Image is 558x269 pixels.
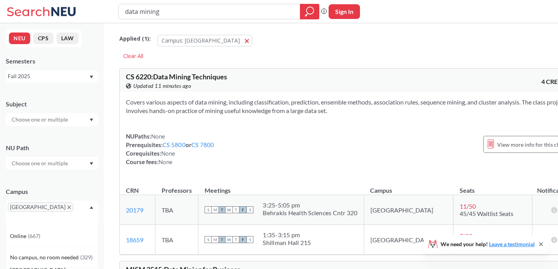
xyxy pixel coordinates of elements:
[6,200,98,225] div: [GEOGRAPHIC_DATA]X to remove pillDropdown arrowOnline(667)No campus, no room needed(329)[GEOGRAPH...
[6,70,98,82] div: Fall 2025Dropdown arrow
[90,162,93,165] svg: Dropdown arrow
[6,113,98,126] div: Dropdown arrow
[10,253,80,262] span: No campus, no room needed
[8,115,73,124] input: Choose one or multiple
[90,206,93,209] svg: Dropdown arrow
[90,118,93,122] svg: Dropdown arrow
[329,4,360,19] button: Sign In
[205,236,212,243] span: S
[226,236,232,243] span: W
[246,236,253,243] span: S
[155,195,198,225] td: TBA
[157,35,252,46] button: Campus: [GEOGRAPHIC_DATA]
[219,206,226,213] span: T
[239,236,246,243] span: F
[126,132,214,166] div: NUPaths: Prerequisites: or Corequisites: Course fees:
[126,186,139,195] div: CRN
[198,178,364,195] th: Meetings
[460,210,513,217] span: 45/45 Waitlist Seats
[119,34,151,43] span: Applied ( 1 ):
[191,141,214,148] a: CS 7800
[163,141,186,148] a: CS 5800
[6,187,98,196] div: Campus
[364,195,453,225] td: [GEOGRAPHIC_DATA]
[158,158,172,165] span: None
[232,236,239,243] span: T
[9,33,30,44] button: NEU
[6,144,98,152] div: NU Path
[133,82,191,90] span: Updated 11 minutes ago
[239,206,246,213] span: F
[10,232,28,240] span: Online
[8,202,73,212] span: [GEOGRAPHIC_DATA]X to remove pill
[80,254,93,260] span: ( 329 )
[364,178,453,195] th: Campus
[263,239,311,247] div: Shillman Hall 215
[6,100,98,108] div: Subject
[57,33,79,44] button: LAW
[489,241,535,247] a: Leave a testimonial
[67,206,71,209] svg: X to remove pill
[441,242,535,247] span: We need your help!
[460,202,476,210] span: 11 / 50
[212,236,219,243] span: M
[263,231,311,239] div: 1:35 - 3:15 pm
[8,72,89,81] div: Fall 2025
[453,178,532,195] th: Seats
[155,225,198,255] td: TBA
[119,50,147,62] div: Clear All
[219,236,226,243] span: T
[246,206,253,213] span: S
[126,206,143,214] a: 20179
[161,150,175,157] span: None
[305,6,314,17] svg: magnifying glass
[300,4,319,19] div: magnifying glass
[8,159,73,168] input: Choose one or multiple
[232,206,239,213] span: T
[151,133,165,140] span: None
[205,206,212,213] span: S
[28,233,40,239] span: ( 667 )
[263,201,357,209] div: 3:25 - 5:05 pm
[124,5,294,18] input: Class, professor, course number, "phrase"
[460,232,472,240] span: 7 / 50
[6,57,98,65] div: Semesters
[33,33,53,44] button: CPS
[6,157,98,170] div: Dropdown arrow
[162,37,240,44] span: Campus: [GEOGRAPHIC_DATA]
[364,225,453,255] td: [GEOGRAPHIC_DATA]
[226,206,232,213] span: W
[155,178,198,195] th: Professors
[212,206,219,213] span: M
[126,236,143,243] a: 18659
[263,209,357,217] div: Behrakis Health Sciences Cntr 320
[126,72,227,81] span: CS 6220 : Data Mining Techniques
[90,75,93,79] svg: Dropdown arrow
